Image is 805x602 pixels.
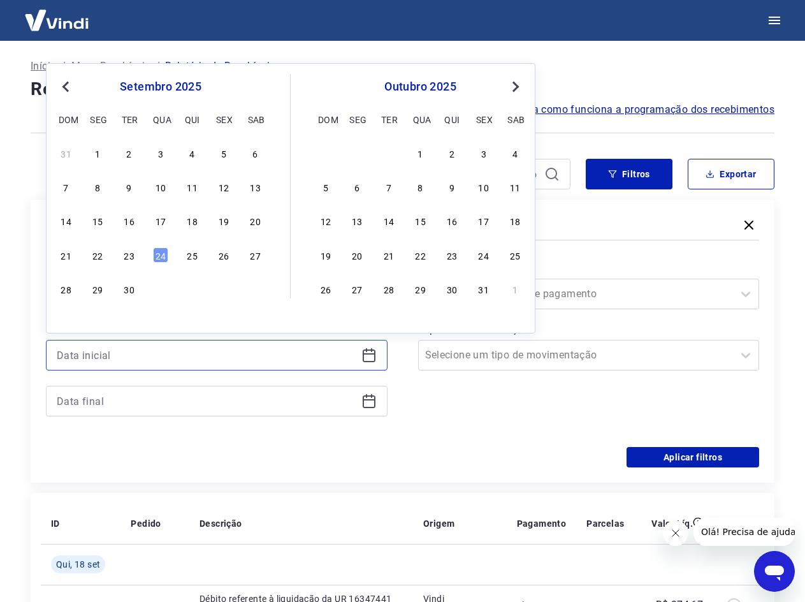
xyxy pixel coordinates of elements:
div: qua [413,112,428,127]
div: Choose sábado, 6 de setembro de 2025 [248,145,263,161]
div: Choose domingo, 14 de setembro de 2025 [59,213,74,228]
a: Saiba como funciona a programação dos recebimentos [511,102,774,117]
div: Choose quarta-feira, 3 de setembro de 2025 [153,145,168,161]
div: Choose terça-feira, 21 de outubro de 2025 [381,247,396,263]
p: Descrição [199,517,242,530]
button: Next Month [508,79,523,94]
div: Choose terça-feira, 7 de outubro de 2025 [381,179,396,195]
div: Choose domingo, 31 de agosto de 2025 [59,145,74,161]
div: Choose quarta-feira, 17 de setembro de 2025 [153,213,168,228]
a: Início [31,59,56,74]
p: Valor Líq. [651,517,693,530]
div: Choose sexta-feira, 17 de outubro de 2025 [476,213,491,228]
div: Choose quarta-feira, 10 de setembro de 2025 [153,179,168,195]
div: qua [153,112,168,127]
div: Choose sexta-feira, 12 de setembro de 2025 [216,179,231,195]
div: ter [381,112,396,127]
div: Choose sábado, 4 de outubro de 2025 [507,145,523,161]
div: Choose terça-feira, 30 de setembro de 2025 [381,145,396,161]
iframe: Mensagem da empresa [693,518,795,546]
div: Choose sexta-feira, 19 de setembro de 2025 [216,213,231,228]
div: Choose quinta-feira, 11 de setembro de 2025 [185,179,200,195]
div: Choose quarta-feira, 8 de outubro de 2025 [413,179,428,195]
div: sex [476,112,491,127]
p: / [156,59,160,74]
div: qui [185,112,200,127]
div: Choose quarta-feira, 15 de outubro de 2025 [413,213,428,228]
div: Choose terça-feira, 23 de setembro de 2025 [122,247,137,263]
input: Data final [57,392,356,411]
div: Choose segunda-feira, 13 de outubro de 2025 [349,213,365,228]
div: Choose sexta-feira, 26 de setembro de 2025 [216,247,231,263]
div: Choose quinta-feira, 4 de setembro de 2025 [185,145,200,161]
div: setembro 2025 [57,79,265,94]
p: Parcelas [586,517,624,530]
button: Previous Month [58,79,73,94]
div: Choose sábado, 18 de outubro de 2025 [507,213,523,228]
div: Choose segunda-feira, 1 de setembro de 2025 [90,145,105,161]
div: Choose terça-feira, 30 de setembro de 2025 [122,281,137,297]
div: Choose segunda-feira, 29 de setembro de 2025 [90,281,105,297]
div: Choose domingo, 5 de outubro de 2025 [318,179,333,195]
div: Choose domingo, 26 de outubro de 2025 [318,281,333,297]
img: Vindi [15,1,98,40]
label: Forma de Pagamento [421,261,757,276]
div: Choose terça-feira, 9 de setembro de 2025 [122,179,137,195]
div: Choose terça-feira, 14 de outubro de 2025 [381,213,396,228]
div: qui [444,112,460,127]
p: Pedido [131,517,161,530]
div: Choose sexta-feira, 3 de outubro de 2025 [476,145,491,161]
div: Choose sábado, 11 de outubro de 2025 [507,179,523,195]
div: Choose terça-feira, 16 de setembro de 2025 [122,213,137,228]
button: Filtros [586,159,672,189]
div: Choose domingo, 21 de setembro de 2025 [59,247,74,263]
div: Choose sexta-feira, 24 de outubro de 2025 [476,247,491,263]
div: Choose quarta-feira, 1 de outubro de 2025 [153,281,168,297]
div: Choose terça-feira, 28 de outubro de 2025 [381,281,396,297]
div: Choose quinta-feira, 18 de setembro de 2025 [185,213,200,228]
div: Choose quinta-feira, 25 de setembro de 2025 [185,247,200,263]
div: month 2025-09 [57,143,265,298]
div: Choose terça-feira, 2 de setembro de 2025 [122,145,137,161]
div: seg [90,112,105,127]
h4: Relatório de Recebíveis [31,77,774,102]
a: Meus Recebíveis [71,59,150,74]
div: Choose segunda-feira, 20 de outubro de 2025 [349,247,365,263]
div: Choose quinta-feira, 2 de outubro de 2025 [444,145,460,161]
div: Choose segunda-feira, 29 de setembro de 2025 [349,145,365,161]
div: Choose segunda-feira, 6 de outubro de 2025 [349,179,365,195]
div: Choose sábado, 27 de setembro de 2025 [248,247,263,263]
div: Choose domingo, 28 de setembro de 2025 [318,145,333,161]
button: Aplicar filtros [627,447,759,467]
div: outubro 2025 [316,79,525,94]
div: month 2025-10 [316,143,525,298]
div: Choose quinta-feira, 23 de outubro de 2025 [444,247,460,263]
input: Data inicial [57,346,356,365]
div: dom [59,112,74,127]
div: Choose domingo, 19 de outubro de 2025 [318,247,333,263]
div: seg [349,112,365,127]
label: Tipo de Movimentação [421,322,757,337]
p: / [61,59,66,74]
div: Choose segunda-feira, 8 de setembro de 2025 [90,179,105,195]
div: Choose quarta-feira, 24 de setembro de 2025 [153,247,168,263]
p: Tarifas [723,517,754,530]
p: ID [51,517,60,530]
div: sab [507,112,523,127]
div: ter [122,112,137,127]
div: Choose quinta-feira, 30 de outubro de 2025 [444,281,460,297]
p: Relatório de Recebíveis [165,59,275,74]
div: Choose sábado, 13 de setembro de 2025 [248,179,263,195]
div: Choose domingo, 28 de setembro de 2025 [59,281,74,297]
div: Choose sexta-feira, 10 de outubro de 2025 [476,179,491,195]
div: Choose segunda-feira, 22 de setembro de 2025 [90,247,105,263]
div: Choose quinta-feira, 2 de outubro de 2025 [185,281,200,297]
iframe: Botão para abrir a janela de mensagens [754,551,795,592]
div: Choose quarta-feira, 29 de outubro de 2025 [413,281,428,297]
div: Choose sexta-feira, 31 de outubro de 2025 [476,281,491,297]
div: Choose sábado, 25 de outubro de 2025 [507,247,523,263]
div: Choose domingo, 12 de outubro de 2025 [318,213,333,228]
